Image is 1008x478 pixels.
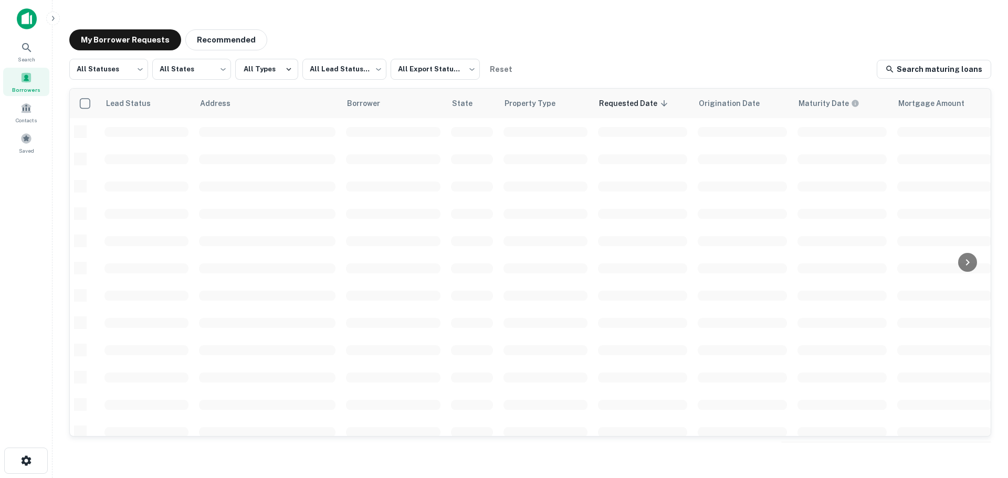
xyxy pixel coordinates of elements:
div: All Lead Statuses [302,56,386,83]
th: Mortgage Amount [892,89,997,118]
div: All Statuses [69,56,148,83]
span: Address [200,97,244,110]
span: Origination Date [699,97,773,110]
th: Address [194,89,341,118]
a: Contacts [3,98,49,126]
button: Reset [484,59,518,80]
span: Lead Status [106,97,164,110]
h6: Maturity Date [799,98,849,109]
span: Search [18,55,35,63]
th: Requested Date [593,89,692,118]
img: capitalize-icon.png [17,8,37,29]
div: Maturity dates displayed may be estimated. Please contact the lender for the most accurate maturi... [799,98,859,109]
a: Borrowers [3,68,49,96]
th: State [446,89,498,118]
span: Contacts [16,116,37,124]
th: Maturity dates displayed may be estimated. Please contact the lender for the most accurate maturi... [792,89,892,118]
a: Search [3,37,49,66]
button: Recommended [185,29,267,50]
span: Requested Date [599,97,671,110]
button: All Types [235,59,298,80]
span: Maturity dates displayed may be estimated. Please contact the lender for the most accurate maturi... [799,98,873,109]
th: Property Type [498,89,593,118]
th: Origination Date [692,89,792,118]
a: Search maturing loans [877,60,991,79]
a: Saved [3,129,49,157]
th: Borrower [341,89,446,118]
div: All Export Statuses [391,56,480,83]
span: Property Type [505,97,569,110]
th: Lead Status [99,89,194,118]
span: Saved [19,146,34,155]
span: State [452,97,486,110]
button: My Borrower Requests [69,29,181,50]
span: Borrower [347,97,394,110]
span: Borrowers [12,86,40,94]
span: Mortgage Amount [898,97,978,110]
div: All States [152,56,231,83]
